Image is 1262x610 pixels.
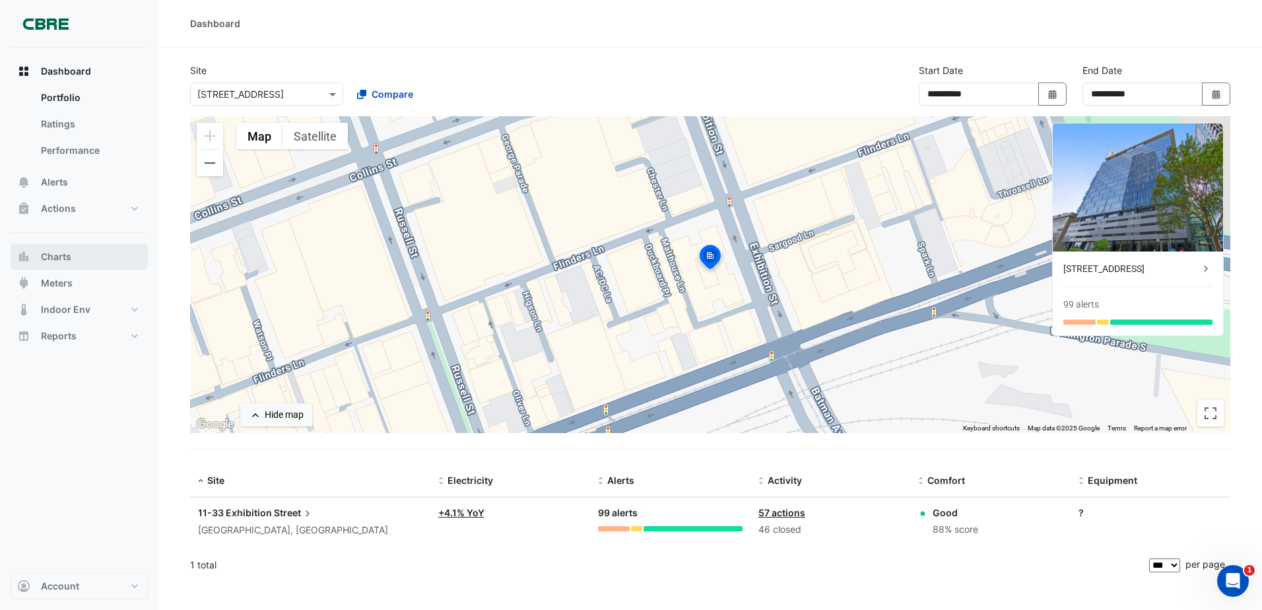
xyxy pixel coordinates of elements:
span: Equipment [1088,475,1137,486]
span: Alerts [607,475,634,486]
img: site-pin-selected.svg [696,243,725,275]
a: Report a map error [1134,424,1187,432]
app-icon: Actions [17,202,30,215]
a: Portfolio [30,85,148,111]
button: Hide map [240,403,312,426]
img: Company Logo [16,11,75,37]
span: Charts [41,250,71,263]
fa-icon: Select Date [1211,88,1222,100]
a: Ratings [30,111,148,137]
button: Zoom out [197,150,223,176]
app-icon: Reports [17,329,30,343]
a: +4.1% YoY [438,507,484,518]
img: Google [193,416,237,433]
span: Meters [41,277,73,290]
div: 46 closed [758,522,902,537]
button: Meters [11,270,148,296]
div: 99 alerts [1063,298,1099,312]
label: Start Date [919,63,963,77]
button: Reports [11,323,148,349]
button: Account [11,573,148,599]
a: Terms (opens in new tab) [1108,424,1126,432]
button: Show satellite imagery [282,123,348,149]
button: Alerts [11,169,148,195]
app-icon: Meters [17,277,30,290]
a: 57 actions [758,507,805,518]
div: 88% score [933,522,978,537]
div: Dashboard [190,17,240,30]
span: per page [1185,559,1225,570]
img: 11-33 Exhibition Street [1053,123,1223,252]
a: Open this area in Google Maps (opens a new window) [193,416,237,433]
span: Alerts [41,176,68,189]
button: Show street map [236,123,282,149]
label: End Date [1082,63,1122,77]
span: Site [207,475,224,486]
a: Performance [30,137,148,164]
button: Toggle fullscreen view [1197,400,1224,426]
span: Account [41,580,79,593]
span: Map data ©2025 Google [1028,424,1100,432]
app-icon: Alerts [17,176,30,189]
div: [GEOGRAPHIC_DATA], [GEOGRAPHIC_DATA] [198,523,422,538]
button: Zoom in [197,123,223,149]
app-icon: Dashboard [17,65,30,78]
iframe: Intercom live chat [1217,565,1249,597]
div: Good [933,506,978,520]
fa-icon: Select Date [1047,88,1059,100]
app-icon: Charts [17,250,30,263]
span: Reports [41,329,77,343]
div: 1 total [190,549,1146,582]
app-icon: Indoor Env [17,303,30,316]
label: Site [190,63,207,77]
span: 11-33 Exhibition [198,507,272,518]
div: [STREET_ADDRESS] [1063,262,1199,276]
button: Charts [11,244,148,270]
div: ? [1079,506,1222,520]
div: Dashboard [11,85,148,169]
span: Actions [41,202,76,215]
button: Compare [349,83,422,106]
span: Street [274,506,314,520]
button: Actions [11,195,148,222]
div: Hide map [265,408,304,422]
span: Comfort [927,475,965,486]
span: Indoor Env [41,303,90,316]
span: 1 [1244,565,1255,576]
button: Indoor Env [11,296,148,323]
span: Activity [768,475,802,486]
button: Dashboard [11,58,148,85]
span: Electricity [448,475,493,486]
button: Keyboard shortcuts [963,424,1020,433]
div: 99 alerts [598,506,742,521]
span: Compare [372,87,413,101]
span: Dashboard [41,65,91,78]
